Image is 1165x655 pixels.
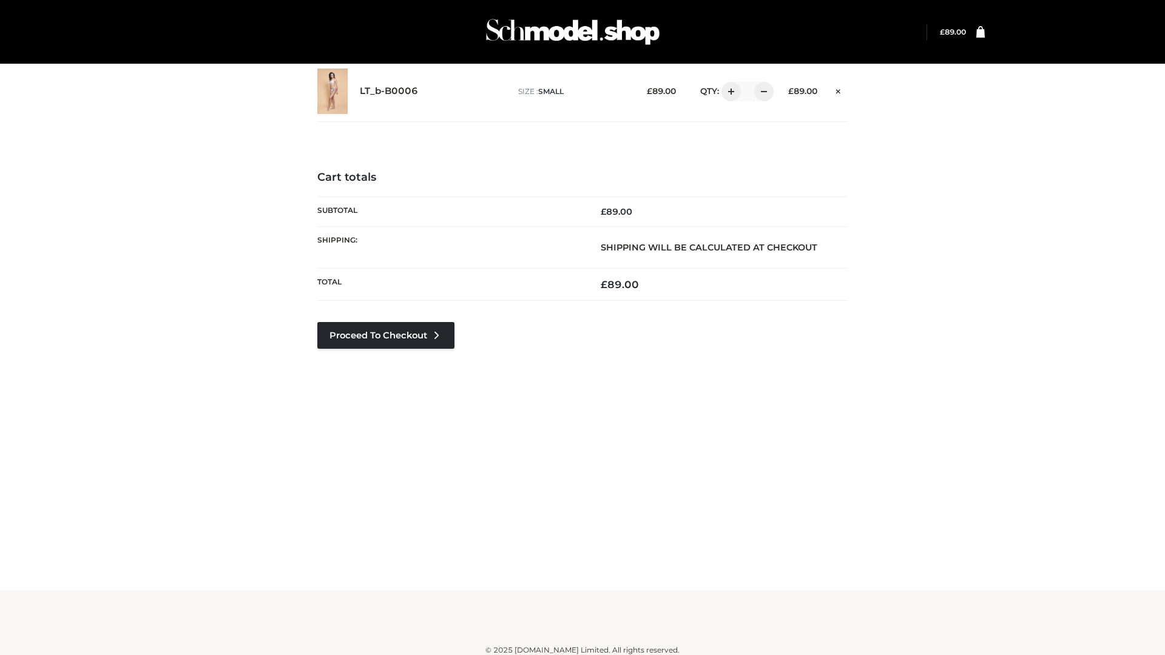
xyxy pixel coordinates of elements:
[317,69,348,114] img: LT_b-B0006 - SMALL
[601,206,632,217] bdi: 89.00
[940,27,966,36] a: £89.00
[788,86,817,96] bdi: 89.00
[647,86,652,96] span: £
[518,86,628,97] p: size :
[647,86,676,96] bdi: 89.00
[601,242,817,253] strong: Shipping will be calculated at checkout
[688,82,769,101] div: QTY:
[317,322,454,349] a: Proceed to Checkout
[317,171,848,184] h4: Cart totals
[360,86,418,97] a: LT_b-B0006
[829,82,848,98] a: Remove this item
[482,8,664,56] img: Schmodel Admin 964
[317,269,582,301] th: Total
[601,278,639,291] bdi: 89.00
[940,27,945,36] span: £
[317,226,582,268] th: Shipping:
[317,196,582,226] th: Subtotal
[601,278,607,291] span: £
[788,86,794,96] span: £
[601,206,606,217] span: £
[538,87,564,96] span: SMALL
[940,27,966,36] bdi: 89.00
